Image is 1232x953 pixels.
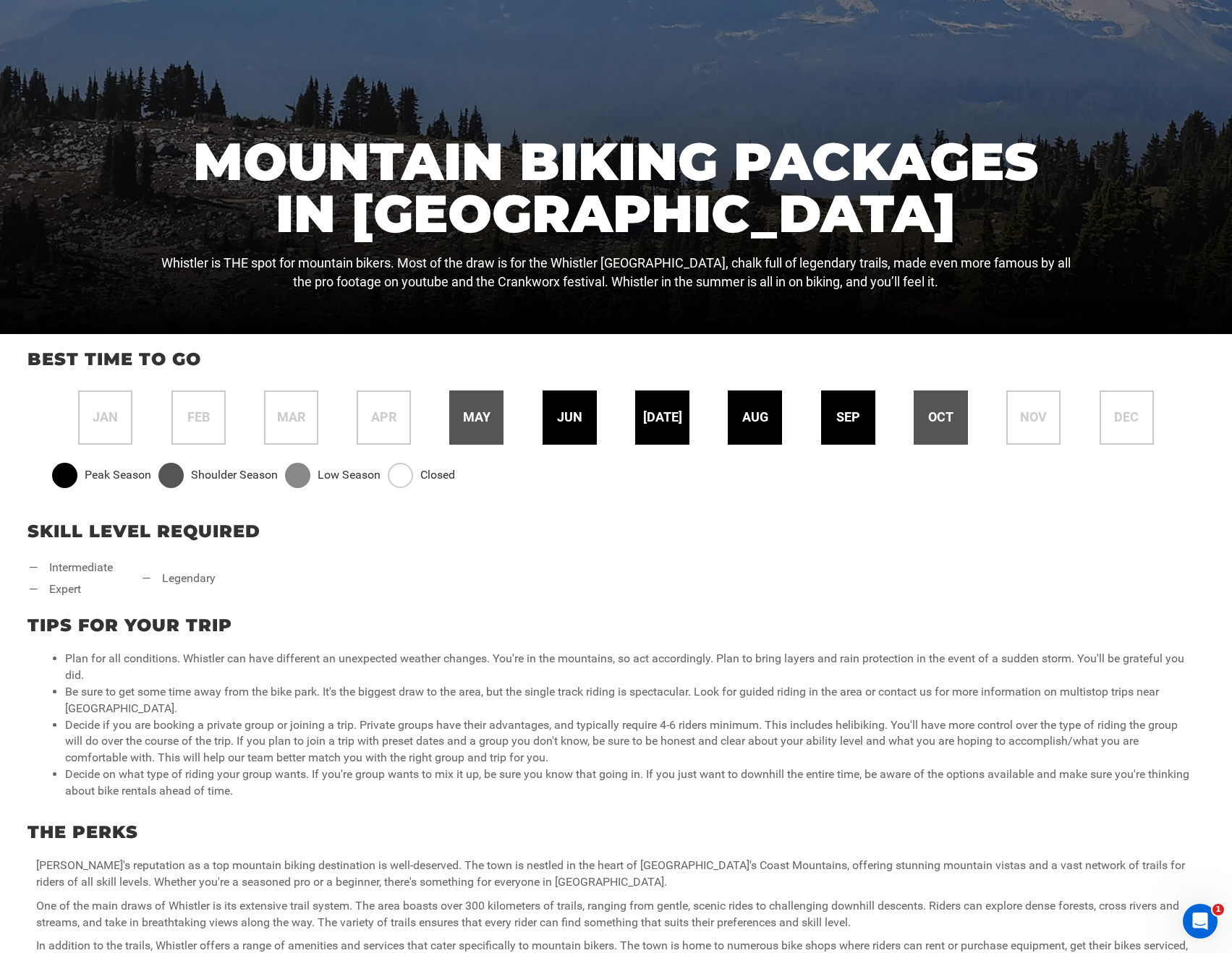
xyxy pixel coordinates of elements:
[158,254,1074,291] p: Whistler is THE spot for mountain bikers. Most of the draw is for the Whistler [GEOGRAPHIC_DATA],...
[27,519,1205,544] p: Skill Level Required
[277,408,305,427] span: mar
[27,613,1205,638] p: Tips for your trip
[93,408,118,427] span: jan
[1114,408,1139,427] span: dec
[1212,904,1224,915] span: 1
[420,467,455,484] span: Closed
[1183,904,1218,939] iframe: Intercom live chat
[85,467,151,484] span: Peak Season
[371,408,396,427] span: apr
[191,467,278,484] span: Shoulder Season
[36,898,1196,931] p: One of the main draws of Whistler is its extensive trail system. The area boasts over 300 kilomet...
[142,570,216,587] li: legendary
[158,135,1074,239] h1: Mountain Biking Packages in [GEOGRAPHIC_DATA]
[29,581,38,598] span: —
[1020,408,1047,427] span: nov
[187,408,210,427] span: feb
[742,408,768,427] span: aug
[29,581,113,598] li: expert
[65,684,1196,717] li: Be sure to get some time away from the bike park. It's the biggest draw to the area, but the sing...
[65,717,1196,767] li: Decide if you are booking a private group or joining a trip. Private groups have their advantages...
[142,570,151,587] span: —
[463,408,490,427] span: may
[65,766,1196,800] li: Decide on what type of riding your group wants. If you're group wants to mix it up, be sure you k...
[643,408,682,427] span: [DATE]
[27,820,1205,845] p: The Perks
[29,560,113,576] li: intermediate
[36,858,1196,891] p: [PERSON_NAME]'s reputation as a top mountain biking destination is well-deserved. The town is nes...
[836,408,860,427] span: sep
[29,560,38,576] span: —
[928,408,953,427] span: oct
[318,467,381,484] span: Low Season
[557,408,582,427] span: jun
[27,347,1205,372] p: Best time to go
[65,651,1196,684] li: Plan for all conditions. Whistler can have different an unexpected weather changes. You're in the...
